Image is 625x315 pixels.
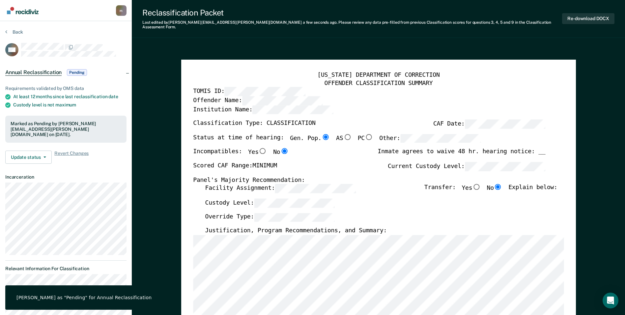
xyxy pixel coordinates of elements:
[205,184,355,193] label: Facility Assignment:
[254,213,335,221] input: Override Type:
[193,87,305,96] label: TOMIS ID:
[462,184,481,193] label: Yes
[55,102,76,107] span: maximum
[252,105,333,114] input: Institution Name:
[16,295,152,301] div: [PERSON_NAME] as "Pending" for Annual Reclassification
[116,5,127,16] button: Profile dropdown button
[5,151,52,164] button: Update status
[378,148,545,162] div: Inmate agrees to waive 48 hr. hearing notice: __
[142,20,562,30] div: Last edited by [PERSON_NAME][EMAIL_ADDRESS][PERSON_NAME][DOMAIN_NAME] . Please review any data pr...
[54,151,89,164] span: Revert Changes
[193,134,481,148] div: Status at time of hearing:
[205,198,335,207] label: Custody Level:
[465,162,545,171] input: Current Custody Level:
[5,29,23,35] button: Back
[254,198,335,207] input: Custody Level:
[13,94,127,100] div: At least 12 months since last reclassification
[193,119,315,128] label: Classification Type: CLASSIFICATION
[108,94,118,99] span: date
[205,227,387,235] label: Justification, Program Recommendations, and Summary:
[205,213,335,221] label: Override Type:
[5,174,127,180] dt: Incarceration
[487,184,502,193] label: No
[193,72,564,79] div: [US_STATE] DEPARTMENT OF CORRECTION
[248,148,267,157] label: Yes
[400,134,481,143] input: Other:
[7,7,39,14] img: Recidiviz
[242,96,323,105] input: Offender Name:
[603,293,618,308] div: Open Intercom Messenger
[193,96,323,105] label: Offender Name:
[433,119,545,128] label: CAF Date:
[13,102,127,108] div: Custody level is not
[465,119,545,128] input: CAF Date:
[365,134,373,140] input: PC
[321,134,330,140] input: Gen. Pop.
[193,105,333,114] label: Institution Name:
[303,20,337,25] span: a few seconds ago
[5,86,127,91] div: Requirements validated by OMS data
[388,162,545,171] label: Current Custody Level:
[224,87,305,96] input: TOMIS ID:
[290,134,330,143] label: Gen. Pop.
[193,148,289,162] div: Incompatibles:
[280,148,289,154] input: No
[336,134,352,143] label: AS
[193,162,277,171] label: Scored CAF Range: MINIMUM
[5,69,62,76] span: Annual Reclassification
[472,184,481,190] input: Yes
[424,184,557,198] div: Transfer: Explain below:
[494,184,502,190] input: No
[193,79,564,87] div: OFFENDER CLASSIFICATION SUMMARY
[562,13,614,24] button: Re-download DOCX
[273,148,289,157] label: No
[11,121,121,137] div: Marked as Pending by [PERSON_NAME][EMAIL_ADDRESS][PERSON_NAME][DOMAIN_NAME] on [DATE].
[357,134,373,143] label: PC
[379,134,481,143] label: Other:
[116,5,127,16] div: m
[343,134,352,140] input: AS
[275,184,355,193] input: Facility Assignment:
[193,176,545,184] div: Panel's Majority Recommendation:
[258,148,267,154] input: Yes
[142,8,562,17] div: Reclassification Packet
[67,69,87,76] span: Pending
[5,266,127,272] dt: Relevant Information For Classification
